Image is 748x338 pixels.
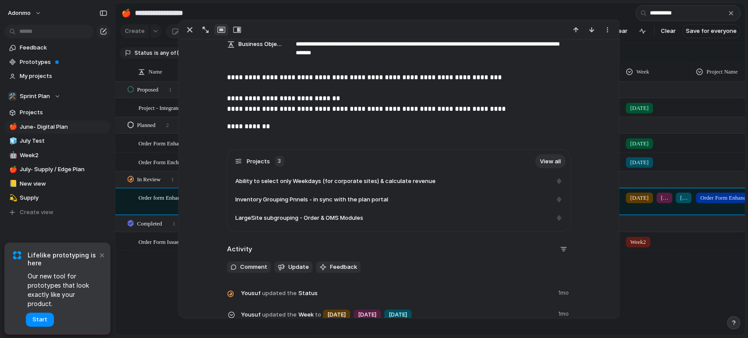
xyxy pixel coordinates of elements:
[4,70,110,83] a: My projects
[96,250,107,260] button: Dismiss
[657,24,679,38] button: Clear
[20,108,107,117] span: Projects
[20,194,107,202] span: Supply
[9,122,15,132] div: 🍎
[630,104,649,113] span: [DATE]
[227,244,252,254] h2: Activity
[235,195,388,204] span: Inventory Grouping Pnnels - in sync with the plan portal
[227,261,271,273] button: Comment
[159,49,176,57] span: any of
[262,289,297,298] span: updated the
[558,287,571,297] span: 1mo
[680,194,687,202] span: [DATE]
[4,134,110,148] a: 🧊July Test
[630,158,649,167] span: [DATE]
[8,123,17,131] button: 🍎
[241,310,261,319] span: Yousuf
[706,67,737,76] span: Project Name
[241,289,261,298] span: Yousuf
[630,194,649,202] span: [DATE]
[630,237,646,246] span: Week2
[149,67,162,76] span: Name
[177,48,226,58] button: 9 statuses
[138,236,181,246] span: Order Form Issues
[8,165,17,174] button: 🍎
[661,194,668,202] span: [DATE]
[20,72,107,81] span: My projects
[28,251,97,267] span: Lifelike prototyping is here
[4,163,110,176] a: 🍎July- Supply / Edge Plan
[20,92,50,101] span: Sprint Plan
[535,154,566,168] a: View all
[327,310,346,319] span: [DATE]
[20,43,107,52] span: Feedback
[238,40,283,49] span: Business Objective
[315,310,321,319] span: to
[275,156,284,166] div: 3
[20,58,107,67] span: Prototypes
[8,194,17,202] button: 💫
[173,219,176,228] span: 1
[137,175,161,184] span: In Review
[8,9,31,18] span: Adonmo
[661,27,676,35] span: Clear
[247,157,270,166] span: Projects
[171,175,174,184] span: 1
[4,149,110,162] a: 🤖Week2
[240,263,267,271] span: Comment
[121,7,131,19] div: 🍎
[137,85,158,94] span: Proposed
[152,48,177,58] button: isany of
[288,263,309,271] span: Update
[8,180,17,188] button: 📒
[235,177,436,186] span: Ability to select only Weekdays (for corporate sites) & calculate revenue
[4,106,110,119] a: Projects
[9,136,15,146] div: 🧊
[241,287,553,299] span: Status
[9,165,15,175] div: 🍎
[20,151,107,160] span: Week2
[154,49,159,57] span: is
[20,123,107,131] span: June- Digital Plan
[20,208,53,217] span: Create view
[169,85,172,94] span: 1
[274,261,312,273] button: Update
[389,310,407,319] span: [DATE]
[20,137,107,145] span: July Test
[316,261,361,273] button: Feedback
[8,137,17,145] button: 🧊
[558,308,571,318] span: 1mo
[4,206,110,219] button: Create view
[636,67,649,76] span: Week
[686,27,737,35] span: Save for everyone
[4,191,110,204] a: 💫Supply
[4,41,110,54] a: Feedback
[358,310,376,319] span: [DATE]
[8,92,17,101] div: 🛠️
[137,121,156,130] span: Planned
[4,56,110,69] a: Prototypes
[32,315,47,324] span: Start
[4,177,110,190] a: 📒New view
[20,165,107,174] span: July- Supply / Edge Plan
[166,121,169,130] span: 2
[262,310,297,319] span: updated the
[26,313,54,327] button: Start
[28,271,97,308] span: Our new tool for prototypes that look exactly like your product.
[20,180,107,188] span: New view
[137,219,162,228] span: Completed
[8,151,17,160] button: 🤖
[9,179,15,189] div: 📒
[9,193,15,203] div: 💫
[330,263,357,271] span: Feedback
[4,120,110,134] a: 🍎June- Digital Plan
[682,24,741,38] button: Save for everyone
[630,139,649,148] span: [DATE]
[241,308,553,321] span: Week
[4,90,110,103] button: 🛠️Sprint Plan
